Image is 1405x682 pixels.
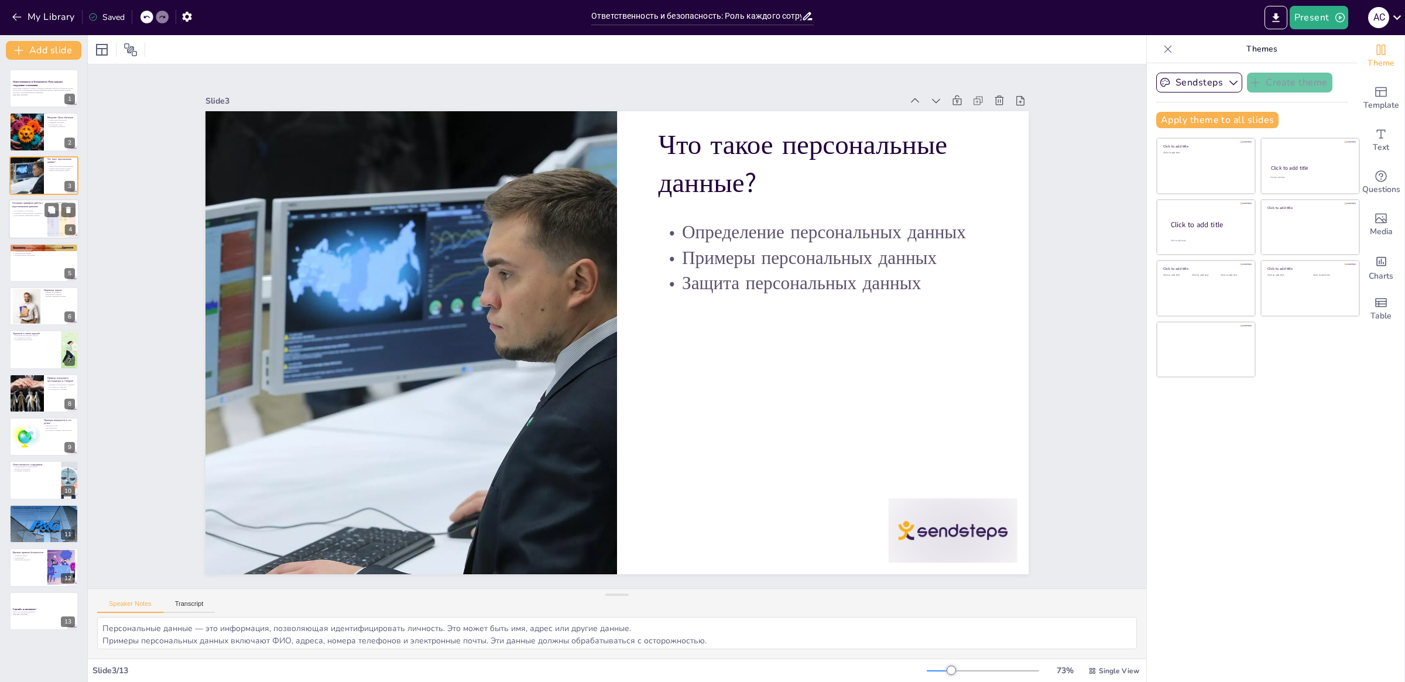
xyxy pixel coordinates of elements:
div: 4 [65,225,76,235]
div: Get real-time input from your audience [1358,162,1404,204]
p: Определение персональных данных [47,165,75,167]
button: Delete Slide [61,203,76,217]
button: Transcript [163,600,215,613]
p: Утвержденные приложения [13,250,75,252]
p: Вместе мы защищаем компанию! [13,611,75,613]
p: Внимательность в маркетинге [13,511,75,513]
div: Slide 3 [231,53,925,138]
p: Удаление чувствительных сообщений [47,383,75,386]
div: 10 [9,461,78,499]
div: Click to add text [1313,274,1350,277]
div: 6 [9,287,78,325]
p: Куда обращаться [44,427,75,429]
div: Click to add title [1171,220,1246,230]
div: Click to add text [1221,274,1247,277]
p: Не записывать на бумаге [13,337,58,339]
p: Введение: Цели обучения [47,115,75,119]
button: А С [1368,6,1389,29]
p: Регулярная смена паролей [13,339,58,341]
div: Layout [92,40,111,59]
div: Click to add text [1163,274,1190,277]
div: 1 [64,94,75,104]
p: Избегать одинаковых паролей [44,296,75,298]
div: 5 [64,268,75,279]
div: 8 [9,374,78,413]
p: Защита персональных данных [661,275,991,335]
button: Present [1290,6,1348,29]
p: Хранение на корпоративных устройствах [12,213,44,215]
div: 13 [9,592,78,630]
div: 2 [64,138,75,148]
span: Position [124,43,138,57]
p: Последствия утечек [47,124,75,126]
p: Зашифрованные архивы [13,252,75,255]
div: 5 [9,244,78,282]
p: Поддержка репутации [47,121,75,124]
p: Особенности работы отделов [13,506,75,510]
div: Slide 3 / 13 [92,665,927,676]
div: 12 [61,573,75,584]
p: Минимум 12 символов [44,291,75,293]
p: Не пытаться устранить самостоятельно [44,429,75,431]
span: Media [1370,225,1393,238]
div: 11 [61,529,75,540]
p: Типичные угрозы [44,425,75,427]
p: Напоминания [13,557,44,559]
p: Осторожность с файлами [47,386,75,388]
span: Text [1373,141,1389,154]
p: Презентация посвящена обучению сотрудников компании «Витуаль» по вопросам сетевой безопасности, о... [13,87,75,94]
div: 11 [9,505,78,543]
div: Change the overall theme [1358,35,1404,77]
button: Export to PowerPoint [1264,6,1287,29]
div: 7 [64,355,75,366]
div: Click to add title [1163,144,1247,149]
p: Хранение и смена паролей [13,332,58,335]
div: Click to add title [1163,266,1247,271]
div: А С [1368,7,1389,28]
div: 7 [9,330,78,369]
div: 6 [64,311,75,322]
p: Корпоративный менеджер паролей [13,335,58,337]
div: 3 [64,181,75,191]
span: Template [1363,99,1399,112]
div: 1 [9,69,78,108]
div: Click to add text [1192,274,1218,277]
div: 10 [61,486,75,496]
div: Click to add text [1270,176,1348,179]
button: Sendsteps [1156,73,1242,92]
p: Использование защищенных каналов [12,214,44,217]
div: 4 [9,199,79,239]
p: Защищённые каналы и корпоративные мессенджеры [13,246,75,249]
div: 9 [9,417,78,456]
span: Theme [1368,57,1394,70]
p: Generated with [URL] [13,94,75,96]
p: Примеры персональных данных [664,249,994,309]
p: Разнообразие символов [44,293,75,296]
div: Click to add title [1267,266,1351,271]
span: Charts [1369,270,1393,283]
div: 73 % [1051,665,1079,676]
button: Apply theme to all slides [1156,112,1279,128]
div: Click to add title [1271,164,1349,172]
p: Отдельный канал для паролей [13,254,75,256]
div: 3 [9,156,78,195]
input: Insert title [591,8,801,25]
p: Особенности колл-центра [13,509,75,511]
p: Определение персональных данных [667,224,997,284]
div: 12 [9,548,78,587]
p: Осторожность с ссылками [47,388,75,390]
p: Дисциплинарная ответственность [13,465,58,468]
p: Основные принципы работы с персональными данными [12,202,44,208]
div: Saved [88,12,125,23]
div: 13 [61,616,75,627]
p: Понимание регламентов [47,125,75,128]
strong: Спасибо за внимание! [13,607,36,610]
div: Click to add title [1267,205,1351,210]
div: Add a table [1358,288,1404,330]
button: Duplicate Slide [44,203,59,217]
p: Защита персональных данных [47,170,75,172]
button: Add slide [6,41,81,60]
span: Table [1370,310,1392,323]
p: Примеры персональных данных [47,167,75,170]
p: Ответственность сотрудников [13,462,58,466]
